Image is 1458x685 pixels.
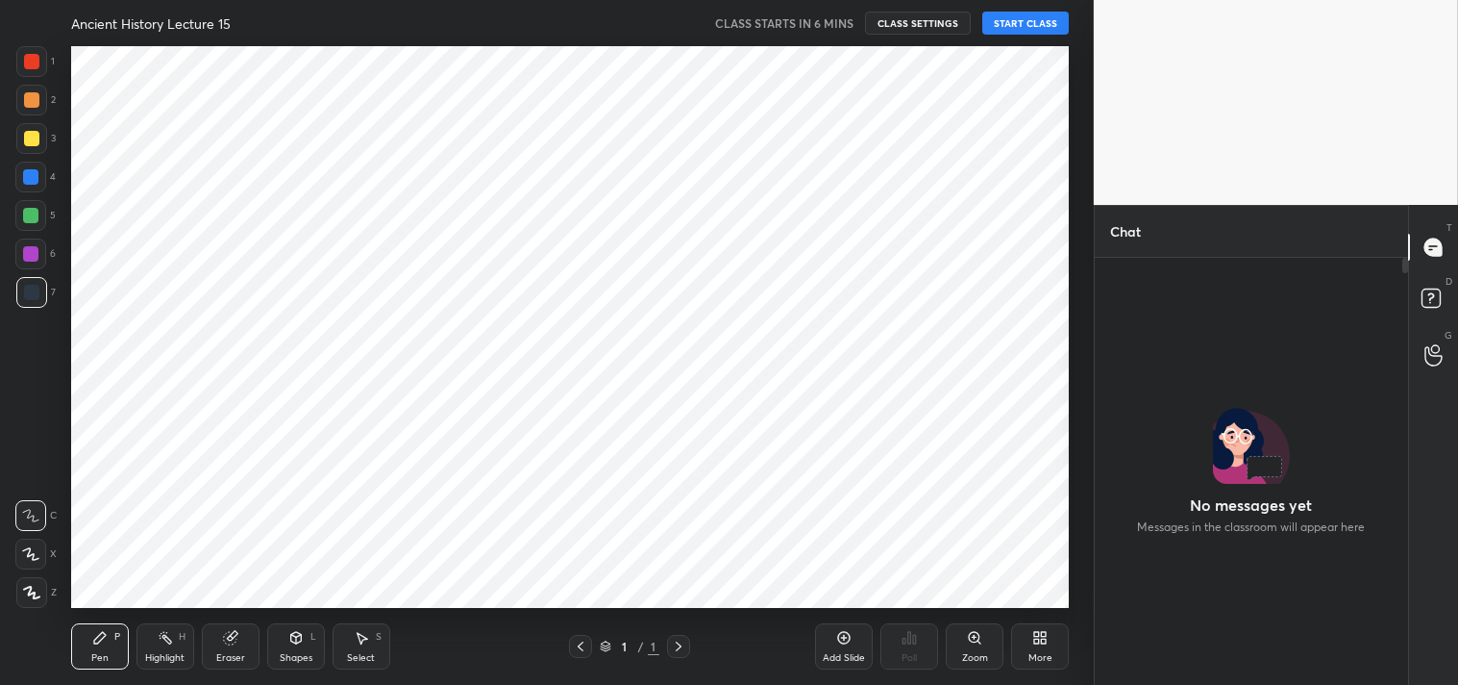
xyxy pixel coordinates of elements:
div: 2 [16,85,56,115]
div: 6 [15,239,56,269]
div: P [114,632,120,642]
h4: Ancient History Lecture 15 [71,14,231,33]
div: Highlight [145,653,185,663]
p: D [1446,274,1452,289]
div: 7 [16,277,56,308]
div: Select [347,653,375,663]
h5: CLASS STARTS IN 6 MINS [715,14,853,32]
div: C [15,500,57,531]
div: 5 [15,200,56,231]
div: 4 [15,162,56,192]
button: CLASS SETTINGS [865,12,971,35]
div: 1 [615,641,634,652]
div: L [310,632,316,642]
div: 1 [16,46,55,77]
div: Zoom [962,653,988,663]
div: H [179,632,185,642]
div: S [376,632,382,642]
div: Add Slide [823,653,865,663]
p: Chat [1095,206,1156,257]
div: Z [16,577,57,608]
button: START CLASS [982,12,1069,35]
div: More [1028,653,1052,663]
div: / [638,641,644,652]
div: Shapes [280,653,312,663]
div: Pen [91,653,109,663]
div: X [15,539,57,570]
div: Eraser [216,653,245,663]
div: 1 [648,638,659,655]
p: G [1445,328,1452,342]
div: 3 [16,123,56,154]
p: T [1446,220,1452,235]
